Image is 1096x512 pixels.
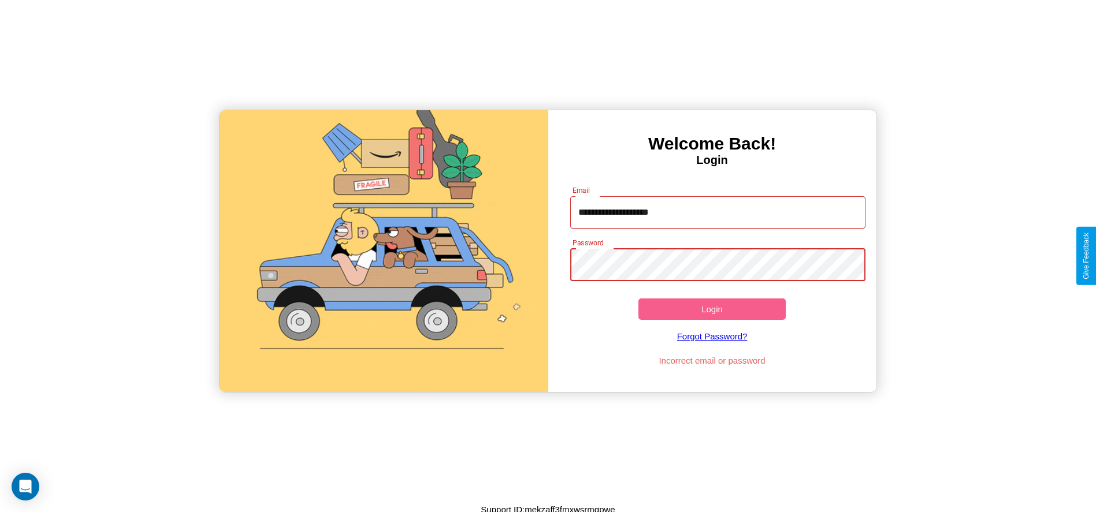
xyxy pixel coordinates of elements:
a: Forgot Password? [564,320,860,353]
p: Incorrect email or password [564,353,860,368]
div: Open Intercom Messenger [12,473,39,500]
label: Email [573,185,590,195]
h3: Welcome Back! [548,134,876,154]
h4: Login [548,154,876,167]
label: Password [573,238,603,248]
button: Login [638,298,786,320]
div: Give Feedback [1082,233,1090,279]
img: gif [220,110,548,392]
